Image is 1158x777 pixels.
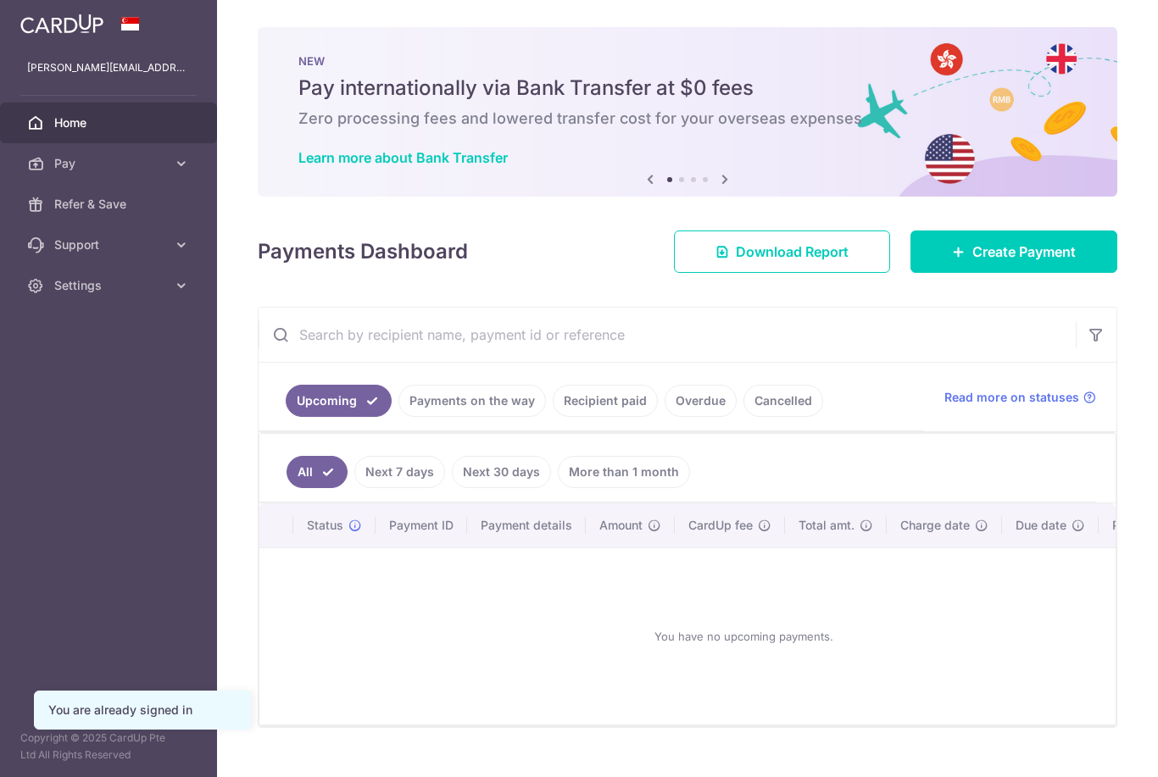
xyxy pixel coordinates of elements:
[54,236,166,253] span: Support
[944,389,1096,406] a: Read more on statuses
[54,277,166,294] span: Settings
[258,236,468,267] h4: Payments Dashboard
[558,456,690,488] a: More than 1 month
[354,456,445,488] a: Next 7 days
[48,702,237,719] div: You are already signed in
[900,517,970,534] span: Charge date
[27,59,190,76] p: [PERSON_NAME][EMAIL_ADDRESS][DOMAIN_NAME]
[599,517,643,534] span: Amount
[736,241,849,262] span: Download Report
[54,196,166,213] span: Refer & Save
[553,385,658,417] a: Recipient paid
[674,230,890,273] a: Download Report
[298,108,1077,129] h6: Zero processing fees and lowered transfer cost for your overseas expenses
[298,54,1077,68] p: NEW
[20,14,103,34] img: CardUp
[298,75,1077,102] h5: Pay internationally via Bank Transfer at $0 fees
[944,389,1079,406] span: Read more on statuses
[258,27,1117,197] img: Bank transfer banner
[910,230,1117,273] a: Create Payment
[398,385,546,417] a: Payments on the way
[467,503,586,547] th: Payment details
[665,385,737,417] a: Overdue
[286,385,392,417] a: Upcoming
[298,149,508,166] a: Learn more about Bank Transfer
[688,517,753,534] span: CardUp fee
[1016,517,1066,534] span: Due date
[972,241,1076,262] span: Create Payment
[287,456,348,488] a: All
[54,114,166,131] span: Home
[54,155,166,172] span: Pay
[307,517,343,534] span: Status
[743,385,823,417] a: Cancelled
[452,456,551,488] a: Next 30 days
[376,503,467,547] th: Payment ID
[259,308,1076,362] input: Search by recipient name, payment id or reference
[799,517,855,534] span: Total amt.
